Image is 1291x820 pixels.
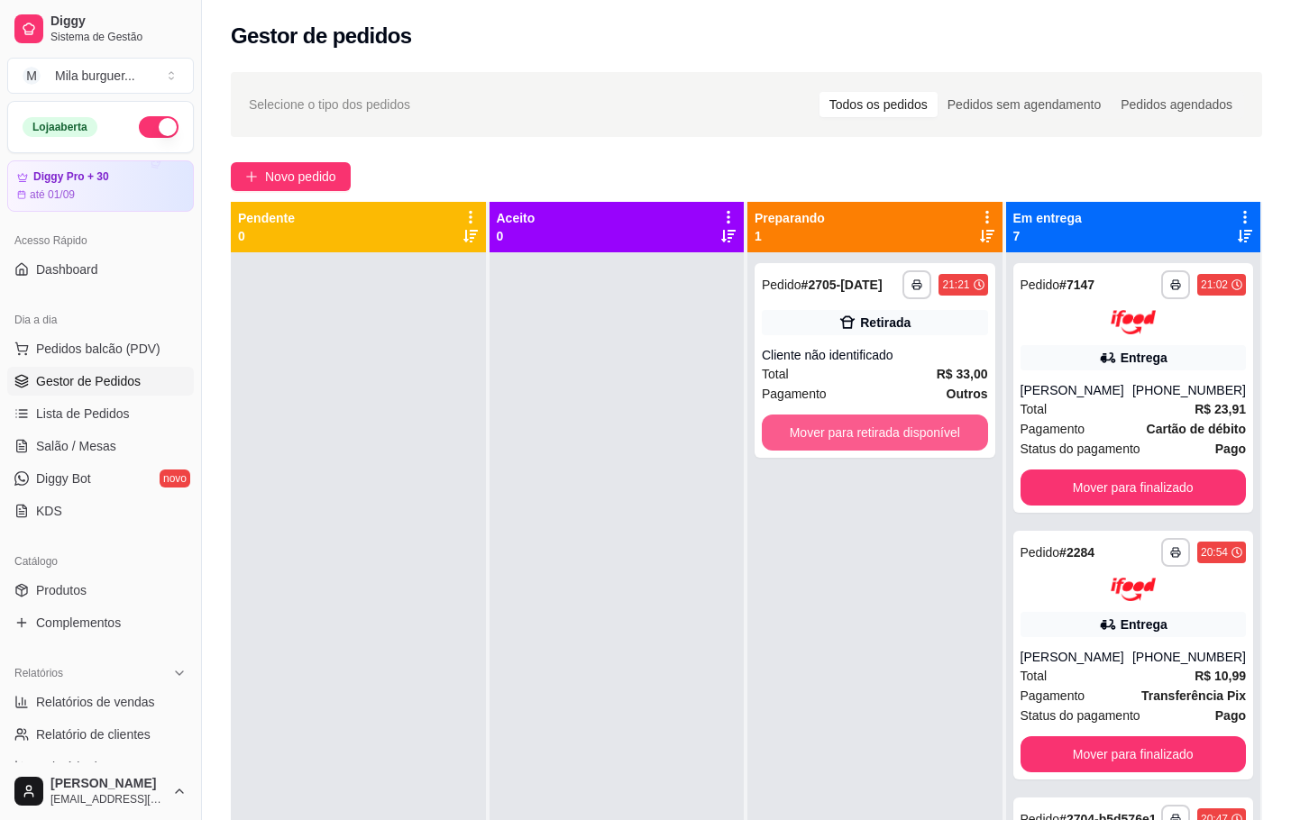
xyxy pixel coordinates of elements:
[30,187,75,202] article: até 01/09
[1111,578,1156,602] img: ifood
[938,92,1111,117] div: Pedidos sem agendamento
[762,346,988,364] div: Cliente não identificado
[1059,278,1094,292] strong: # 7147
[762,415,988,451] button: Mover para retirada disponível
[1021,399,1048,419] span: Total
[7,752,194,781] a: Relatório de mesas
[7,7,194,50] a: DiggySistema de Gestão
[1215,708,1246,723] strong: Pago
[819,92,938,117] div: Todos os pedidos
[1132,381,1246,399] div: [PHONE_NUMBER]
[7,305,194,334] div: Dia a dia
[36,372,141,390] span: Gestor de Pedidos
[762,364,789,384] span: Total
[860,314,911,332] div: Retirada
[1132,648,1246,666] div: [PHONE_NUMBER]
[937,367,988,381] strong: R$ 33,00
[755,227,825,245] p: 1
[1215,442,1246,456] strong: Pago
[1201,545,1228,560] div: 20:54
[1195,402,1246,416] strong: R$ 23,91
[23,117,97,137] div: Loja aberta
[755,209,825,227] p: Preparando
[1121,615,1167,633] div: Entrega
[1195,669,1246,683] strong: R$ 10,99
[7,547,194,576] div: Catálogo
[36,581,87,599] span: Produtos
[50,776,165,792] span: [PERSON_NAME]
[23,67,41,85] span: M
[231,162,351,191] button: Novo pedido
[1013,209,1082,227] p: Em entrega
[1121,349,1167,367] div: Entrega
[33,170,109,184] article: Diggy Pro + 30
[7,497,194,525] a: KDS
[265,167,336,187] span: Novo pedido
[50,792,165,806] span: [EMAIL_ADDRESS][DOMAIN_NAME]
[36,405,130,423] span: Lista de Pedidos
[1013,227,1082,245] p: 7
[1201,278,1228,292] div: 21:02
[1111,310,1156,334] img: ifood
[36,758,145,776] span: Relatório de mesas
[36,340,160,358] span: Pedidos balcão (PDV)
[50,14,187,30] span: Diggy
[1021,419,1085,439] span: Pagamento
[245,170,258,183] span: plus
[1059,545,1094,560] strong: # 2284
[1021,686,1085,706] span: Pagamento
[7,432,194,460] a: Salão / Mesas
[50,30,187,44] span: Sistema de Gestão
[1021,439,1140,459] span: Status do pagamento
[1021,381,1132,399] div: [PERSON_NAME]
[7,58,194,94] button: Select a team
[1021,706,1140,725] span: Status do pagamento
[1021,648,1132,666] div: [PERSON_NAME]
[497,227,536,245] p: 0
[238,227,295,245] p: 0
[7,160,194,212] a: Diggy Pro + 30até 01/09
[7,770,194,813] button: [PERSON_NAME][EMAIL_ADDRESS][DOMAIN_NAME]
[7,255,194,284] a: Dashboard
[36,437,116,455] span: Salão / Mesas
[1141,688,1246,703] strong: Transferência Pix
[1021,736,1247,772] button: Mover para finalizado
[36,693,155,711] span: Relatórios de vendas
[1021,666,1048,686] span: Total
[7,367,194,396] a: Gestor de Pedidos
[139,116,179,138] button: Alterar Status
[947,387,988,401] strong: Outros
[249,95,410,114] span: Selecione o tipo dos pedidos
[7,688,194,716] a: Relatórios de vendas
[36,469,91,487] span: Diggy Bot
[7,576,194,605] a: Produtos
[36,725,151,743] span: Relatório de clientes
[7,720,194,749] a: Relatório de clientes
[497,209,536,227] p: Aceito
[238,209,295,227] p: Pendente
[7,464,194,493] a: Diggy Botnovo
[1021,545,1060,560] span: Pedido
[14,666,63,680] span: Relatórios
[762,278,801,292] span: Pedido
[801,278,883,292] strong: # 2705-[DATE]
[7,608,194,637] a: Complementos
[1111,92,1242,117] div: Pedidos agendados
[1147,422,1246,436] strong: Cartão de débito
[1021,469,1247,506] button: Mover para finalizado
[1021,278,1060,292] span: Pedido
[36,502,62,520] span: KDS
[942,278,969,292] div: 21:21
[7,334,194,363] button: Pedidos balcão (PDV)
[36,260,98,278] span: Dashboard
[762,384,827,404] span: Pagamento
[55,67,135,85] div: Mila burguer ...
[231,22,412,50] h2: Gestor de pedidos
[7,399,194,428] a: Lista de Pedidos
[36,614,121,632] span: Complementos
[7,226,194,255] div: Acesso Rápido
